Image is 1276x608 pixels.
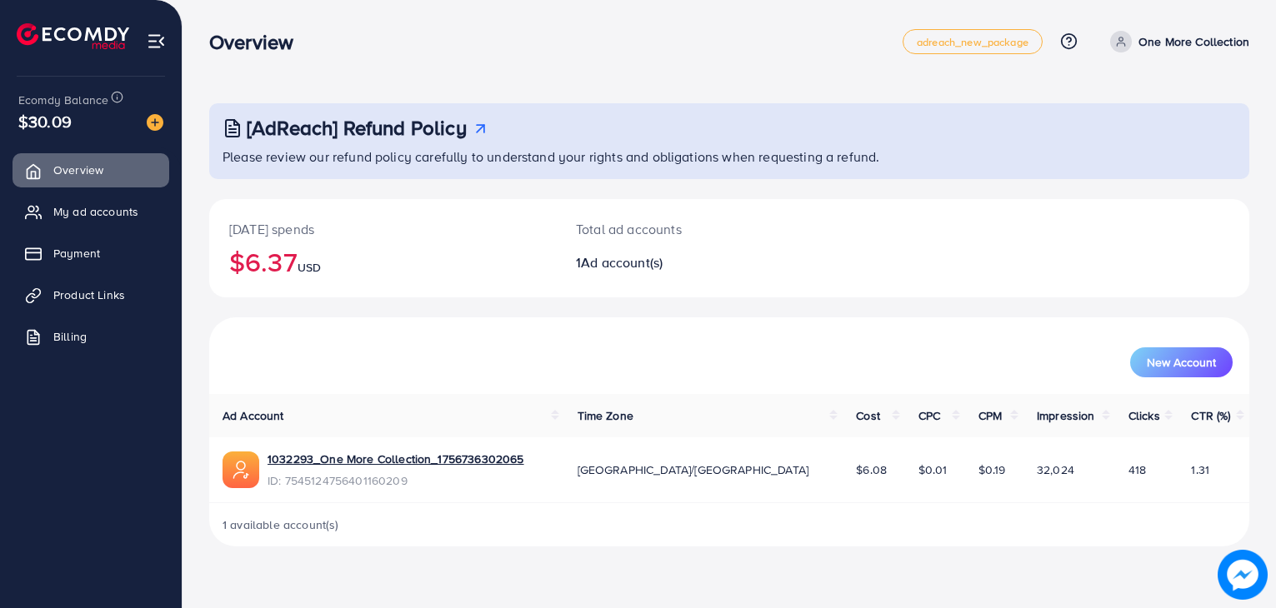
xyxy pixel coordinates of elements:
[918,461,948,478] span: $0.01
[247,116,467,140] h3: [AdReach] Refund Policy
[223,451,259,488] img: ic-ads-acc.e4c84228.svg
[13,195,169,228] a: My ad accounts
[578,461,809,478] span: [GEOGRAPHIC_DATA]/[GEOGRAPHIC_DATA]
[223,407,284,424] span: Ad Account
[917,37,1028,47] span: adreach_new_package
[1218,550,1268,600] img: image
[578,407,633,424] span: Time Zone
[1128,461,1146,478] span: 418
[13,237,169,270] a: Payment
[223,516,339,533] span: 1 available account(s)
[13,278,169,311] a: Product Links
[268,451,524,467] a: 1032293_One More Collection_1756736302065
[229,246,536,277] h2: $6.37
[53,162,103,178] span: Overview
[576,219,796,239] p: Total ad accounts
[1130,347,1233,377] button: New Account
[1037,461,1074,478] span: 32,024
[1138,32,1249,52] p: One More Collection
[1147,356,1216,368] span: New Account
[147,114,163,131] img: image
[223,147,1239,167] p: Please review our refund policy carefully to understand your rights and obligations when requesti...
[856,461,887,478] span: $6.08
[268,472,524,489] span: ID: 7545124756401160209
[298,259,321,276] span: USD
[13,320,169,353] a: Billing
[978,407,1002,424] span: CPM
[581,253,663,272] span: Ad account(s)
[18,109,72,133] span: $30.09
[1191,461,1209,478] span: 1.31
[1103,31,1249,52] a: One More Collection
[53,287,125,303] span: Product Links
[17,23,129,49] img: logo
[856,407,880,424] span: Cost
[1037,407,1095,424] span: Impression
[209,30,307,54] h3: Overview
[576,255,796,271] h2: 1
[147,32,166,51] img: menu
[1191,407,1230,424] span: CTR (%)
[18,92,108,108] span: Ecomdy Balance
[13,153,169,187] a: Overview
[918,407,940,424] span: CPC
[53,245,100,262] span: Payment
[53,203,138,220] span: My ad accounts
[1128,407,1160,424] span: Clicks
[903,29,1043,54] a: adreach_new_package
[978,461,1006,478] span: $0.19
[53,328,87,345] span: Billing
[229,219,536,239] p: [DATE] spends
